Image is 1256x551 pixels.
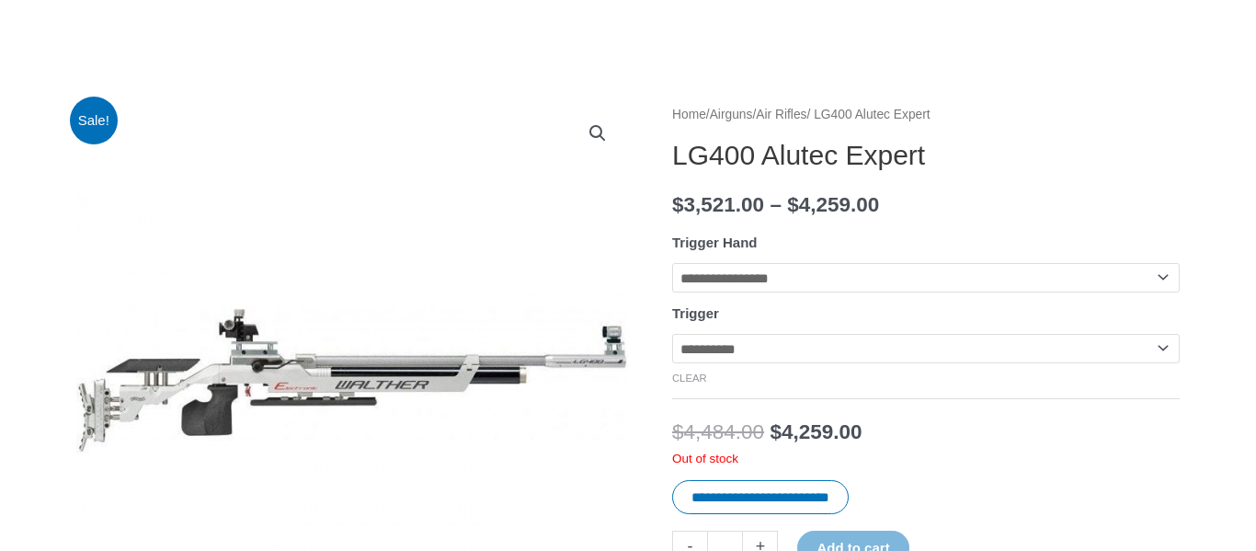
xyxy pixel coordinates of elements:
[770,420,862,443] bdi: 4,259.00
[770,193,782,216] span: –
[581,117,614,150] a: View full-screen image gallery
[672,305,719,321] label: Trigger
[672,103,1180,127] nav: Breadcrumb
[672,420,764,443] bdi: 4,484.00
[672,193,764,216] bdi: 3,521.00
[672,420,684,443] span: $
[70,97,119,145] span: Sale!
[710,108,753,121] a: Airguns
[672,139,1180,172] h1: LG400 Alutec Expert
[672,235,758,250] label: Trigger Hand
[756,108,806,121] a: Air Rifles
[770,420,782,443] span: $
[672,373,707,384] a: Clear options
[787,193,879,216] bdi: 4,259.00
[672,193,684,216] span: $
[672,108,706,121] a: Home
[672,451,1180,467] p: Out of stock
[787,193,799,216] span: $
